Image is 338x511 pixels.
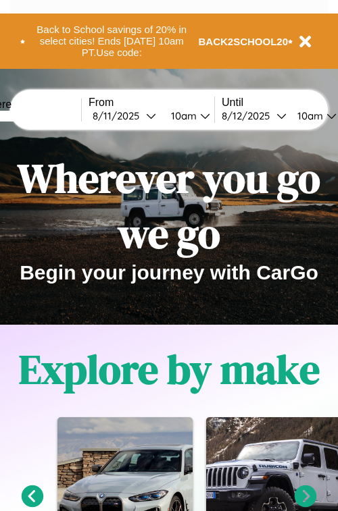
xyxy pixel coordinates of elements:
button: 10am [160,109,214,123]
div: 8 / 11 / 2025 [93,109,146,122]
h1: Explore by make [19,342,320,397]
label: From [89,97,214,109]
div: 8 / 12 / 2025 [222,109,276,122]
button: Back to School savings of 20% in select cities! Ends [DATE] 10am PT.Use code: [25,20,199,62]
button: 8/11/2025 [89,109,160,123]
div: 10am [164,109,200,122]
b: BACK2SCHOOL20 [199,36,289,47]
div: 10am [291,109,327,122]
